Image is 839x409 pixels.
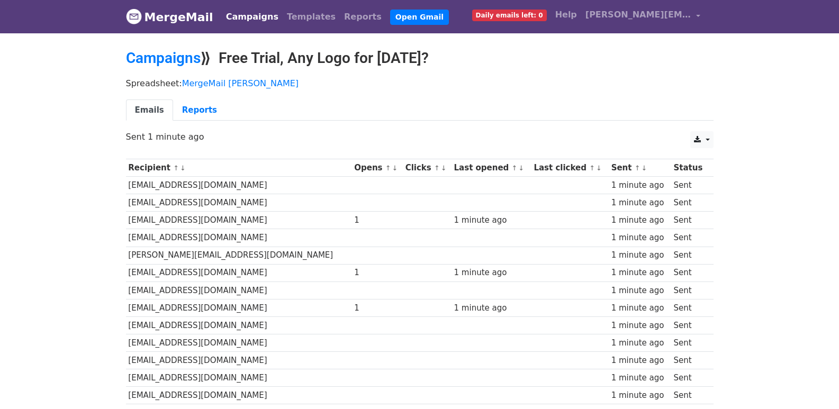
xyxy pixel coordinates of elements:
th: Clicks [403,159,452,177]
td: Sent [671,281,708,299]
a: Reports [173,99,226,121]
td: [EMAIL_ADDRESS][DOMAIN_NAME] [126,387,352,404]
a: MergeMail [126,6,213,28]
div: 1 minute ago [611,389,669,402]
a: ↑ [512,164,518,172]
th: Last clicked [531,159,609,177]
td: [EMAIL_ADDRESS][DOMAIN_NAME] [126,299,352,316]
td: Sent [671,194,708,212]
td: [EMAIL_ADDRESS][DOMAIN_NAME] [126,194,352,212]
a: Reports [340,6,386,28]
iframe: Chat Widget [786,358,839,409]
span: Daily emails left: 0 [472,10,547,21]
p: Sent 1 minute ago [126,131,714,142]
a: MergeMail [PERSON_NAME] [182,78,299,88]
td: [EMAIL_ADDRESS][DOMAIN_NAME] [126,334,352,352]
td: Sent [671,177,708,194]
a: ↑ [635,164,640,172]
div: 1 [354,214,400,226]
div: 1 minute ago [454,302,529,314]
a: ↓ [596,164,602,172]
a: Daily emails left: 0 [468,4,551,25]
div: 1 minute ago [611,302,669,314]
td: Sent [671,352,708,369]
div: 1 minute ago [454,214,529,226]
h2: ⟫ Free Trial, Any Logo for [DATE]? [126,49,714,67]
div: 1 minute ago [611,337,669,349]
td: Sent [671,247,708,264]
a: ↑ [173,164,179,172]
td: [EMAIL_ADDRESS][DOMAIN_NAME] [126,177,352,194]
a: ↓ [441,164,447,172]
span: [PERSON_NAME][EMAIL_ADDRESS][DOMAIN_NAME] [585,8,691,21]
td: Sent [671,264,708,281]
a: Help [551,4,581,25]
a: Campaigns [126,49,201,67]
a: Templates [283,6,340,28]
div: 1 minute ago [611,320,669,332]
div: 1 minute ago [611,355,669,367]
th: Sent [609,159,671,177]
td: [EMAIL_ADDRESS][DOMAIN_NAME] [126,212,352,229]
a: Emails [126,99,173,121]
th: Recipient [126,159,352,177]
td: Sent [671,212,708,229]
div: 1 minute ago [611,372,669,384]
div: 1 minute ago [611,285,669,297]
td: [EMAIL_ADDRESS][DOMAIN_NAME] [126,352,352,369]
div: 1 minute ago [611,249,669,261]
a: Campaigns [222,6,283,28]
a: ↑ [385,164,391,172]
th: Last opened [452,159,531,177]
td: [EMAIL_ADDRESS][DOMAIN_NAME] [126,229,352,247]
a: ↑ [434,164,440,172]
img: MergeMail logo [126,8,142,24]
a: ↓ [518,164,524,172]
th: Status [671,159,708,177]
td: Sent [671,369,708,387]
div: 1 minute ago [611,197,669,209]
div: 1 minute ago [611,214,669,226]
div: 1 [354,267,400,279]
td: Sent [671,387,708,404]
a: [PERSON_NAME][EMAIL_ADDRESS][DOMAIN_NAME] [581,4,705,29]
td: Sent [671,334,708,352]
td: Sent [671,316,708,334]
a: ↓ [180,164,186,172]
td: [EMAIL_ADDRESS][DOMAIN_NAME] [126,369,352,387]
td: [EMAIL_ADDRESS][DOMAIN_NAME] [126,316,352,334]
a: ↓ [392,164,398,172]
td: Sent [671,299,708,316]
div: 1 minute ago [611,232,669,244]
td: [PERSON_NAME][EMAIL_ADDRESS][DOMAIN_NAME] [126,247,352,264]
div: 1 minute ago [611,179,669,192]
a: ↓ [641,164,647,172]
a: ↑ [589,164,595,172]
div: 1 minute ago [454,267,529,279]
th: Opens [351,159,402,177]
p: Spreadsheet: [126,78,714,89]
td: Sent [671,229,708,247]
div: 1 minute ago [611,267,669,279]
td: [EMAIL_ADDRESS][DOMAIN_NAME] [126,264,352,281]
td: [EMAIL_ADDRESS][DOMAIN_NAME] [126,281,352,299]
a: Open Gmail [390,10,449,25]
div: 1 [354,302,400,314]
